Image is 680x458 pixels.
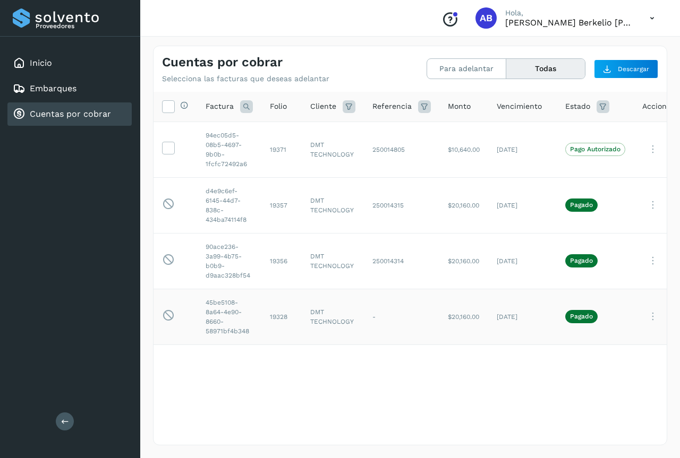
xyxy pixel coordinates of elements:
[570,201,593,209] p: Pagado
[372,101,412,112] span: Referencia
[364,177,439,233] td: 250014315
[270,101,287,112] span: Folio
[439,122,488,177] td: $10,640.00
[261,122,302,177] td: 19371
[30,58,52,68] a: Inicio
[206,101,234,112] span: Factura
[488,233,557,289] td: [DATE]
[197,233,261,289] td: 90ace236-3a99-4b75-b0b9-d9aac328bf54
[505,8,633,18] p: Hola,
[162,74,329,83] p: Selecciona las facturas que deseas adelantar
[36,22,127,30] p: Proveedores
[197,122,261,177] td: 94ec05d5-08b5-4697-9b0b-1fcfc72492a6
[197,289,261,344] td: 45be5108-8a64-4e90-8660-58971bf4b348
[570,145,620,153] p: Pago Autorizado
[439,289,488,344] td: $20,160.00
[364,289,439,344] td: -
[310,101,336,112] span: Cliente
[197,177,261,233] td: d4e9c6ef-6145-44d7-838c-434ba74114f8
[7,77,132,100] div: Embarques
[261,233,302,289] td: 19356
[488,177,557,233] td: [DATE]
[261,289,302,344] td: 19328
[506,59,585,79] button: Todas
[439,177,488,233] td: $20,160.00
[302,177,364,233] td: DMT TECHNOLOGY
[570,313,593,320] p: Pagado
[618,64,649,74] span: Descargar
[30,83,76,93] a: Embarques
[7,51,132,75] div: Inicio
[7,102,132,126] div: Cuentas por cobrar
[364,122,439,177] td: 250014805
[261,177,302,233] td: 19357
[302,233,364,289] td: DMT TECHNOLOGY
[302,122,364,177] td: DMT TECHNOLOGY
[302,289,364,344] td: DMT TECHNOLOGY
[505,18,633,28] p: Arturo Berkelio Martinez Hernández
[642,101,675,112] span: Acciones
[488,122,557,177] td: [DATE]
[594,59,658,79] button: Descargar
[439,233,488,289] td: $20,160.00
[427,59,506,79] button: Para adelantar
[364,233,439,289] td: 250014314
[488,289,557,344] td: [DATE]
[30,109,111,119] a: Cuentas por cobrar
[565,101,590,112] span: Estado
[497,101,542,112] span: Vencimiento
[570,257,593,264] p: Pagado
[162,55,283,70] h4: Cuentas por cobrar
[448,101,471,112] span: Monto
